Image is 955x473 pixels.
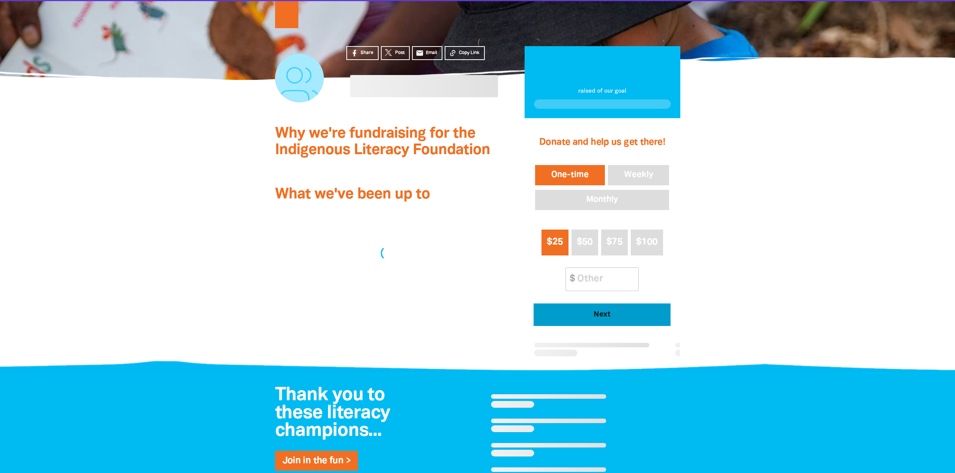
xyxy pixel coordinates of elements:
[275,387,390,440] span: Thank you to these literacy champions...
[577,238,593,246] span: $50
[534,164,606,187] button: One-time
[544,311,660,318] span: Next
[631,230,663,255] button: $100
[275,127,490,157] span: Why we're fundraising for the Indigenous Literacy Foundation
[361,50,373,56] span: Share
[534,303,671,326] button: Pay with Credit Card
[445,46,485,60] button: Copy Link
[416,49,424,57] i: email
[524,343,680,361] div: Donation stream
[636,238,657,246] span: $100
[346,46,379,60] a: Share
[571,230,598,255] button: $50
[606,164,671,187] button: Weekly
[426,50,437,56] span: Email
[572,268,638,291] input: Other
[541,230,568,255] button: $25
[459,50,480,56] span: Copy Link
[275,186,502,203] h3: What we've been up to
[412,46,443,60] a: emailEmail
[547,238,563,246] span: $25
[606,238,623,246] span: $75
[534,128,671,158] h2: Donate and help us get there!
[381,46,410,60] a: Post
[283,456,350,465] a: Join in the fun >
[534,87,671,96] p: raised of our goal
[601,230,628,255] button: $75
[566,268,575,291] span: $
[395,50,405,56] span: Post
[534,188,671,212] button: Monthly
